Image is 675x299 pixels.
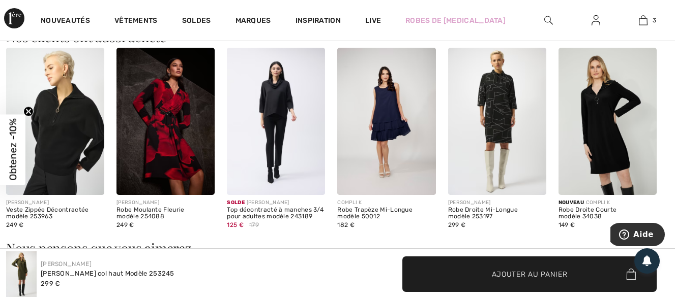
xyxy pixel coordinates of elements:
[365,15,381,26] a: Live
[116,207,215,221] div: Robe Moulante Fleurie modèle 254088
[559,200,584,206] span: Nouveau
[6,199,104,207] div: [PERSON_NAME]
[448,48,546,195] img: Robe Droite Mi-Longue modèle 253197
[6,48,104,195] img: Veste Zippée Décontractée modèle 253963
[337,207,435,221] div: Robe Trapèze Mi-Longue modèle 50012
[6,221,24,228] span: 249 €
[6,30,669,44] h3: Nos clients ont aussi acheté
[6,207,104,221] div: Veste Zippée Décontractée modèle 253963
[227,200,245,206] span: Solde
[41,280,61,287] span: 299 €
[227,199,325,207] div: [PERSON_NAME]
[296,16,341,27] span: Inspiration
[592,14,600,26] img: Mes infos
[559,207,657,221] div: Robe Droite Courte modèle 34038
[41,269,174,279] div: [PERSON_NAME] col haut Modèle 253245
[492,269,568,279] span: Ajouter au panier
[23,106,34,116] button: Close teaser
[639,14,648,26] img: Mon panier
[227,207,325,221] div: Top décontracté à manches 3/4 pour adultes modèle 243189
[337,221,355,228] span: 182 €
[227,48,325,195] img: Top décontracté à manches 3/4 pour adultes modèle 243189
[337,48,435,195] img: Robe Trapèze Mi-Longue modèle 50012
[41,260,92,268] a: [PERSON_NAME]
[583,14,608,27] a: Se connecter
[610,223,665,248] iframe: Ouvre un widget dans lequel vous pouvez trouver plus d’informations
[182,16,211,27] a: Soldes
[6,242,669,255] h3: Nous pensons que vous aimerez
[249,220,259,229] span: 179
[337,199,435,207] div: COMPLI K
[227,221,244,228] span: 125 €
[6,251,37,297] img: Robe Fourreau Col Haut mod&egrave;le 253245
[544,14,553,26] img: recherche
[653,16,656,25] span: 3
[405,15,506,26] a: Robes de [MEDICAL_DATA]
[7,119,19,181] span: Obtenez -10%
[448,221,466,228] span: 299 €
[41,16,90,27] a: Nouveautés
[402,256,657,292] button: Ajouter au panier
[448,207,546,221] div: Robe Droite Mi-Longue modèle 253197
[236,16,271,27] a: Marques
[559,199,657,207] div: COMPLI K
[116,48,215,195] img: Robe Moulante Fleurie modèle 254088
[448,199,546,207] div: [PERSON_NAME]
[114,16,158,27] a: Vêtements
[559,48,657,195] img: Robe Droite Courte modèle 34038
[559,221,575,228] span: 149 €
[116,221,134,228] span: 249 €
[4,8,24,28] img: 1ère Avenue
[620,14,666,26] a: 3
[626,269,636,280] img: Bag.svg
[116,199,215,207] div: [PERSON_NAME]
